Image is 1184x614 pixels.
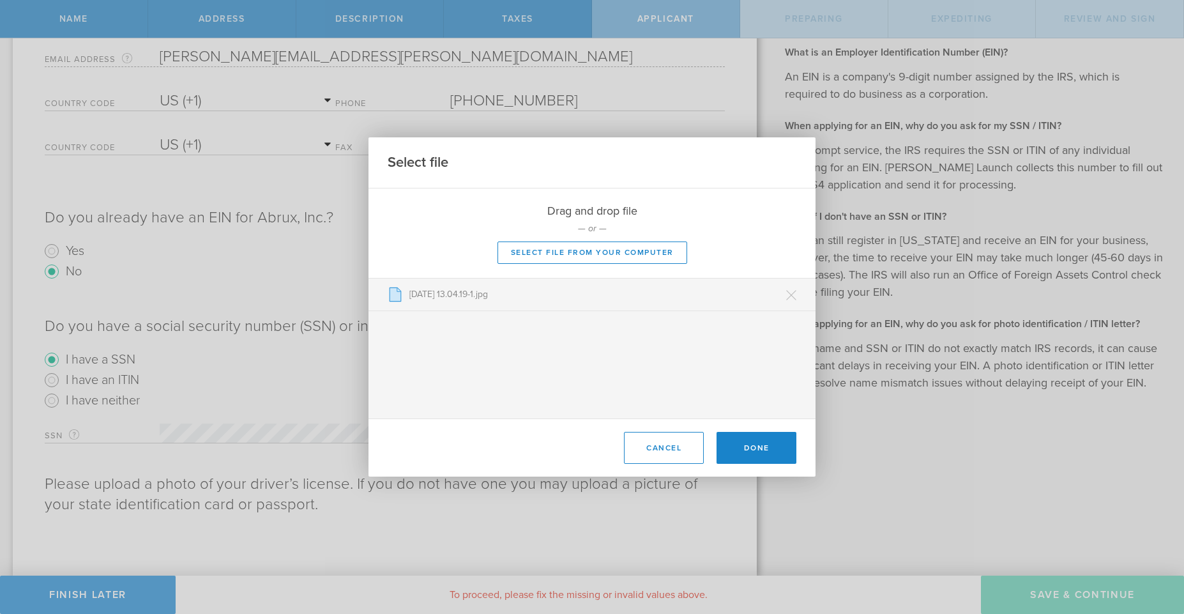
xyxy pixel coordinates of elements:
button: Select file from your computer [497,242,687,264]
em: — or — [578,223,607,234]
button: Done [717,432,796,464]
button: Cancel [624,432,704,464]
h2: Select file [388,153,448,172]
p: Drag and drop file [368,203,816,219]
p: [DATE] 13.04.19-1.jpg [403,288,796,301]
iframe: Chat Widget [1120,514,1184,576]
